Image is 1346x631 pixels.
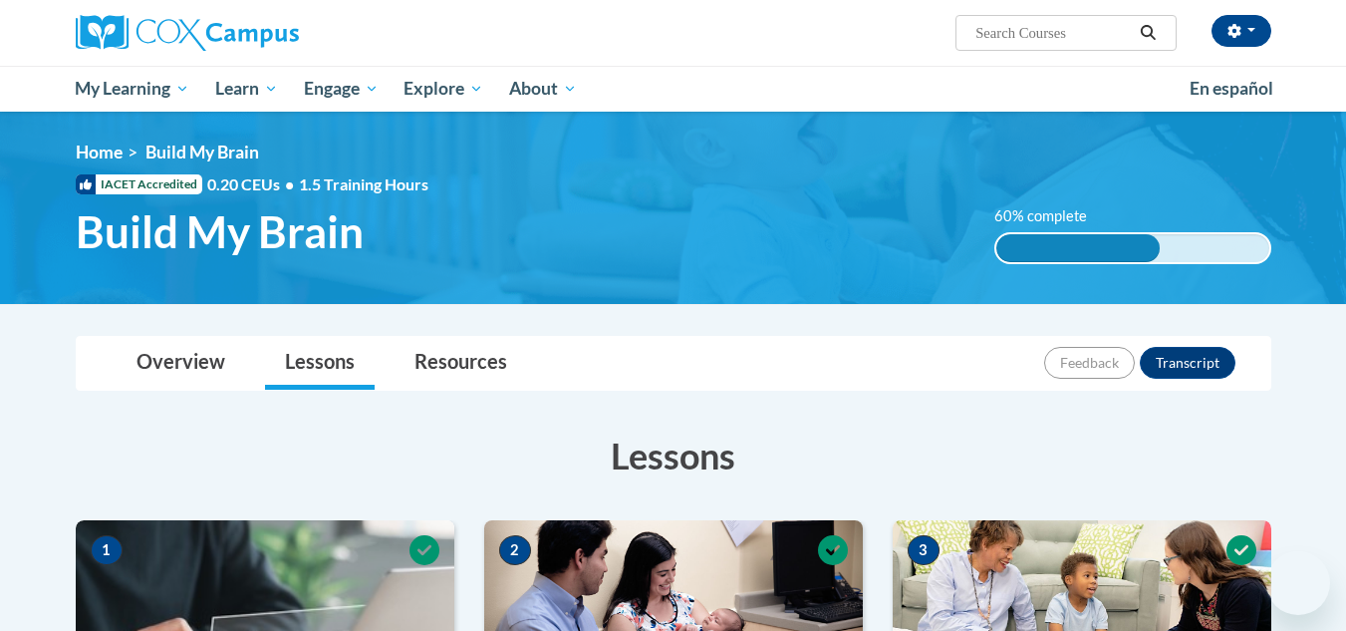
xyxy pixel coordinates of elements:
span: About [509,77,577,101]
a: Overview [117,337,245,390]
span: 0.20 CEUs [207,173,299,195]
span: Build My Brain [76,205,364,258]
iframe: Button to launch messaging window [1266,551,1330,615]
div: Main menu [46,66,1301,112]
a: Cox Campus [76,15,454,51]
a: My Learning [63,66,203,112]
span: Engage [304,77,379,101]
button: Feedback [1044,347,1135,379]
button: Account Settings [1211,15,1271,47]
span: 1 [91,535,123,565]
span: 3 [908,535,940,565]
span: My Learning [75,77,189,101]
a: Explore [391,66,496,112]
a: Engage [291,66,392,112]
span: Explore [404,77,483,101]
a: En español [1177,68,1286,110]
a: About [496,66,590,112]
div: 60% complete [996,234,1160,262]
span: • [285,174,294,193]
a: Lessons [265,337,375,390]
a: Resources [395,337,527,390]
input: Search Courses [973,21,1133,45]
span: Build My Brain [145,142,259,162]
button: Search [1133,21,1163,45]
span: IACET Accredited [76,174,202,194]
a: Home [76,142,123,162]
button: Transcript [1140,347,1235,379]
span: 1.5 Training Hours [299,174,428,193]
a: Learn [202,66,291,112]
span: 2 [499,535,531,565]
label: 60% complete [994,205,1109,227]
h3: Lessons [76,431,1271,480]
span: Learn [215,77,278,101]
img: Cox Campus [76,15,299,51]
span: En español [1190,78,1273,99]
